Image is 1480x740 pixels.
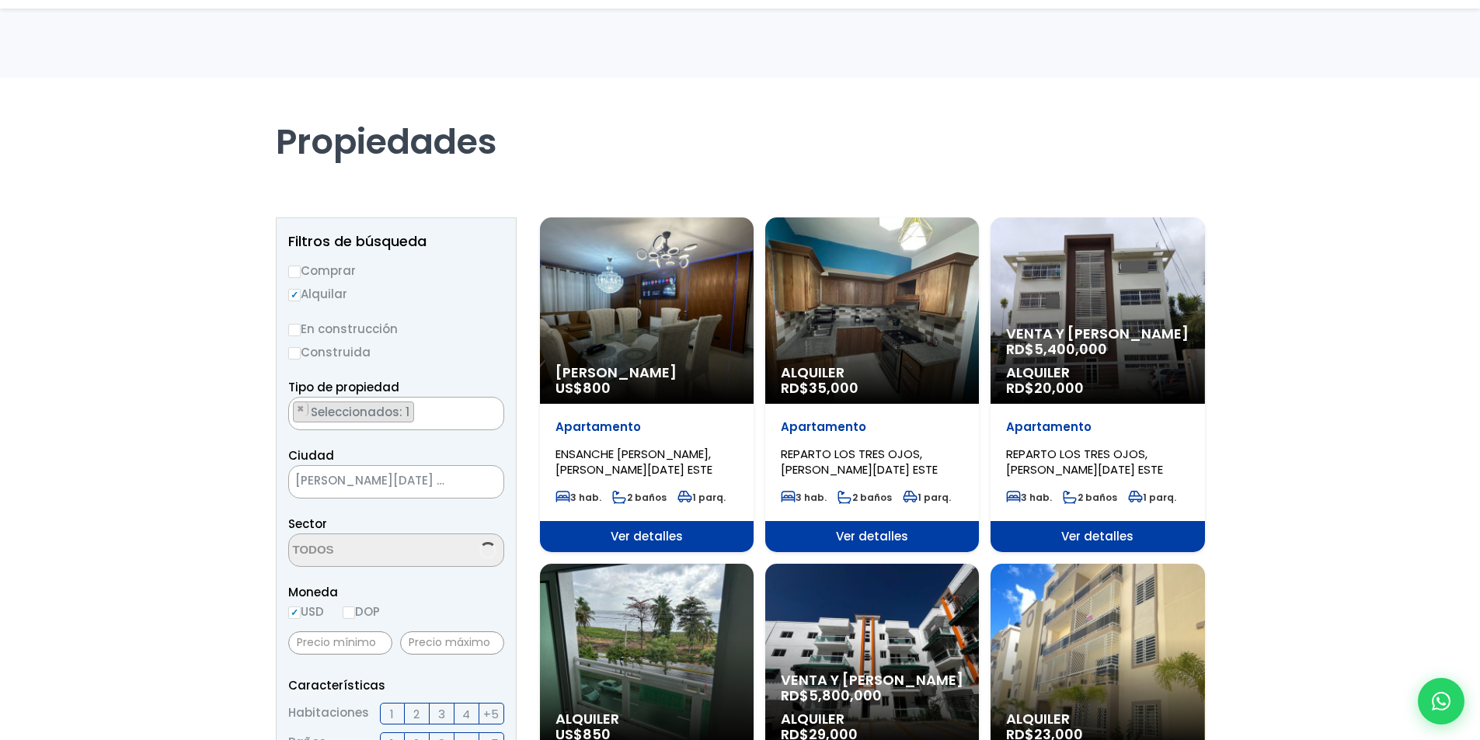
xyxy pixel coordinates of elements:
textarea: Search [289,534,440,568]
span: 3 hab. [1006,491,1052,504]
span: 1 [390,704,394,724]
input: Comprar [288,266,301,278]
span: Venta y [PERSON_NAME] [781,672,963,688]
li: APARTAMENTO [293,401,414,422]
label: En construcción [288,319,504,339]
a: Venta y [PERSON_NAME] RD$5,400,000 Alquiler RD$20,000 Apartamento REPARTO LOS TRES OJOS, [PERSON_... [991,217,1204,552]
a: Alquiler RD$35,000 Apartamento REPARTO LOS TRES OJOS, [PERSON_NAME][DATE] ESTE 3 hab. 2 baños 1 p... [765,217,979,552]
input: Precio mínimo [288,631,392,655]
button: Remove all items [486,401,496,417]
span: 5,400,000 [1034,339,1107,359]
span: Ciudad [288,447,334,464]
p: Apartamento [1006,419,1189,435]
a: [PERSON_NAME] US$800 Apartamento ENSANCHE [PERSON_NAME], [PERSON_NAME][DATE] ESTE 3 hab. 2 baños ... [540,217,754,552]
span: [PERSON_NAME] [555,365,738,380]
span: 2 baños [1063,491,1117,504]
input: USD [288,606,301,619]
span: × [297,402,305,416]
span: Ver detalles [991,521,1204,552]
span: REPARTO LOS TRES OJOS, [PERSON_NAME][DATE] ESTE [781,446,938,478]
label: Construida [288,342,504,362]
label: Alquilar [288,284,504,304]
span: RD$ [1006,378,1084,398]
span: × [487,402,495,416]
span: 5,800,000 [809,686,882,705]
span: Alquiler [781,711,963,727]
span: × [480,475,488,489]
span: 1 parq. [677,491,726,504]
span: US$ [555,378,611,398]
span: RD$ [781,686,882,705]
button: Remove item [294,402,308,416]
span: Alquiler [1006,365,1189,380]
span: +5 [483,704,499,724]
label: Comprar [288,261,504,280]
span: Alquiler [1006,711,1189,727]
button: Remove all items [465,470,488,495]
span: Ver detalles [540,521,754,552]
span: 2 baños [838,491,892,504]
span: Habitaciones [288,703,369,724]
span: 4 [462,704,470,724]
span: Venta y [PERSON_NAME] [1006,326,1189,342]
p: Características [288,676,504,695]
label: USD [288,602,324,621]
span: 800 [583,378,611,398]
span: RD$ [1006,339,1107,359]
h1: Propiedades [276,78,1205,163]
span: Seleccionados: 1 [309,404,413,420]
span: ENSANCHE [PERSON_NAME], [PERSON_NAME][DATE] ESTE [555,446,712,478]
label: DOP [343,602,380,621]
span: Alquiler [781,365,963,380]
span: 20,000 [1034,378,1084,398]
span: 3 [438,704,445,724]
span: Ver detalles [765,521,979,552]
span: 3 hab. [555,491,601,504]
input: Precio máximo [400,631,504,655]
input: Construida [288,347,301,360]
p: Apartamento [781,419,963,435]
span: Alquiler [555,711,738,727]
span: SANTO DOMINGO ESTE [289,470,465,492]
span: 1 parq. [903,491,951,504]
span: Sector [288,516,327,532]
span: 1 parq. [1128,491,1176,504]
input: DOP [343,606,355,619]
span: Tipo de propiedad [288,379,399,395]
span: SANTO DOMINGO ESTE [288,465,504,499]
span: 3 hab. [781,491,827,504]
span: 35,000 [809,378,858,398]
textarea: Search [289,398,298,431]
input: Alquilar [288,289,301,301]
span: RD$ [781,378,858,398]
p: Apartamento [555,419,738,435]
span: 2 [413,704,420,724]
input: En construcción [288,324,301,336]
span: REPARTO LOS TRES OJOS, [PERSON_NAME][DATE] ESTE [1006,446,1163,478]
span: 2 baños [612,491,667,504]
span: Moneda [288,582,504,602]
h2: Filtros de búsqueda [288,234,504,249]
